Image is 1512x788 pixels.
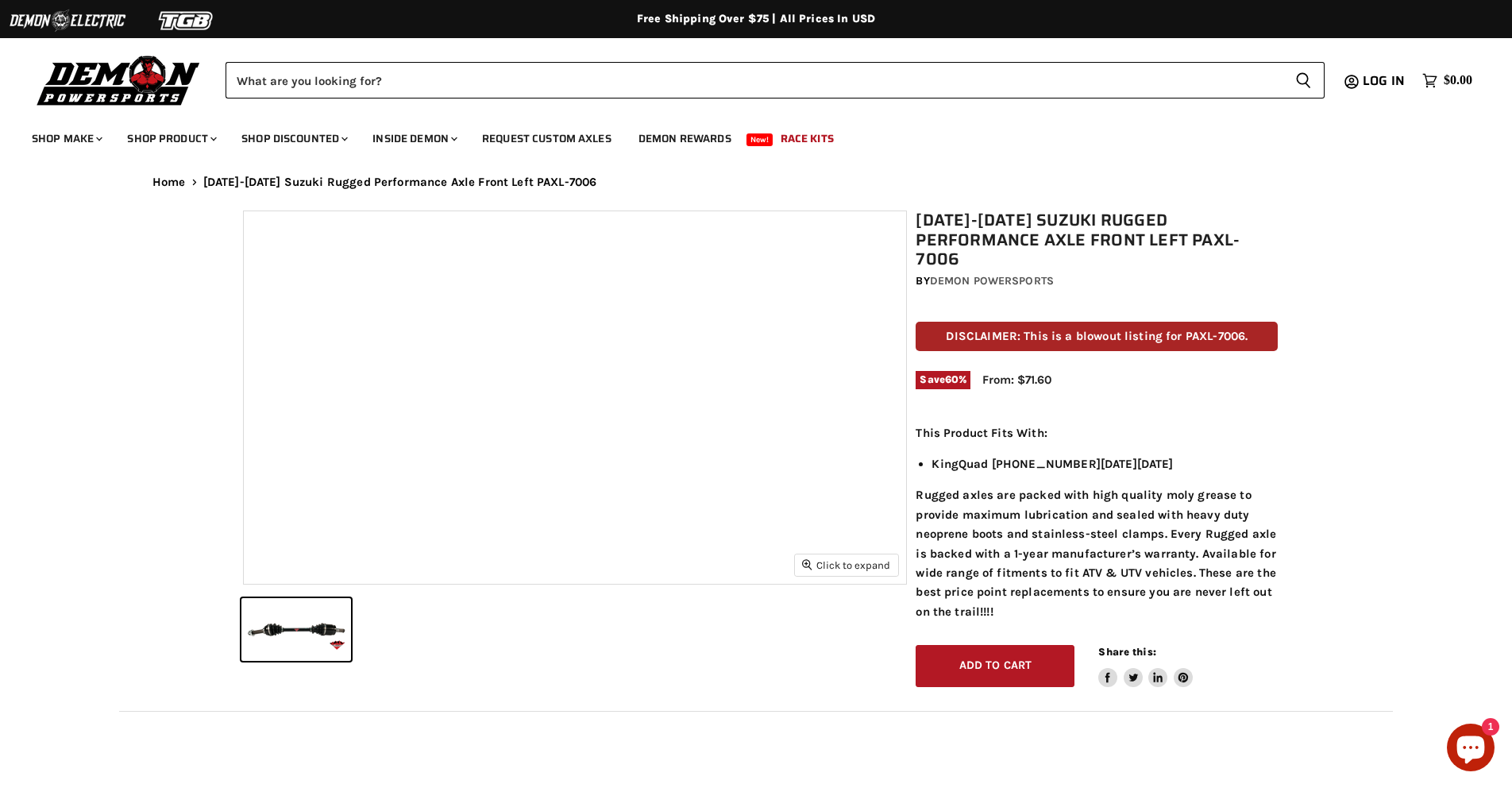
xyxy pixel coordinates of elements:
[226,62,1325,98] form: Product
[945,373,958,385] span: 60
[20,116,1468,155] ul: Main menu
[1098,646,1155,658] span: Share this:
[1444,73,1472,88] span: $0.00
[959,659,1032,672] span: Add to cart
[795,554,898,576] button: Click to expand
[916,423,1278,621] div: Rugged axles are packed with high quality moly grease to provide maximum lubrication and sealed w...
[1363,71,1405,91] span: Log in
[1098,645,1193,687] aside: Share this:
[121,176,1391,189] nav: Breadcrumbs
[916,423,1278,442] p: This Product Fits With:
[982,373,1051,387] span: From: $71.60
[1356,74,1414,88] a: Log in
[931,454,1278,473] li: KingQuad [PHONE_NUMBER][DATE][DATE]
[20,122,112,155] a: Shop Make
[226,62,1282,98] input: Search
[8,6,127,36] img: Demon Electric Logo 2
[916,322,1278,351] p: DISCLAIMER: This is a blowout listing for PAXL-7006.
[470,122,623,155] a: Request Custom Axles
[627,122,743,155] a: Demon Rewards
[152,176,186,189] a: Home
[930,274,1054,288] a: Demon Powersports
[115,122,226,155] a: Shop Product
[746,133,773,146] span: New!
[916,211,1278,269] h1: [DATE]-[DATE] Suzuki Rugged Performance Axle Front Left PAXL-7006
[203,176,597,189] span: [DATE]-[DATE] Suzuki Rugged Performance Axle Front Left PAXL-7006
[32,52,206,108] img: Demon Powersports
[229,122,357,155] a: Shop Discounted
[916,272,1278,290] div: by
[1414,69,1480,92] a: $0.00
[802,559,890,571] span: Click to expand
[121,12,1391,26] div: Free Shipping Over $75 | All Prices In USD
[241,598,351,661] button: 2008-2014 Suzuki Rugged Performance Axle Front Left PAXL-7006 thumbnail
[127,6,246,36] img: TGB Logo 2
[1442,724,1499,775] inbox-online-store-chat: Shopify online store chat
[361,122,467,155] a: Inside Demon
[769,122,846,155] a: Race Kits
[916,645,1074,687] button: Add to cart
[1282,62,1325,98] button: Search
[916,371,970,388] span: Save %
